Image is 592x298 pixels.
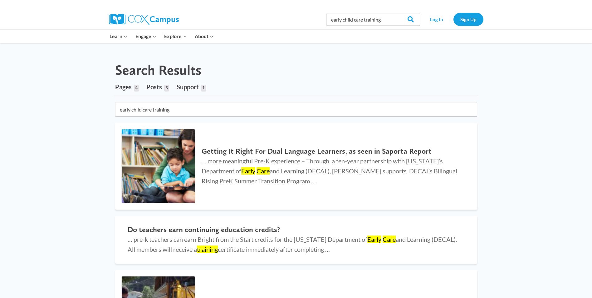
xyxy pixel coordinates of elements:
[128,236,457,253] span: … pre-k teachers can earn Bright from the Start credits for the [US_STATE] Department of and Lear...
[423,13,483,26] nav: Secondary Navigation
[115,83,132,91] span: Pages
[367,236,381,243] mark: Early
[134,85,139,92] span: 4
[202,147,464,156] h2: Getting It Right For Dual Language Learners, as seen in Saporta Report
[115,102,477,117] input: Search for...
[177,78,206,96] a: Support1
[109,14,179,25] img: Cox Campus
[197,246,218,253] mark: training
[257,167,270,175] mark: Care
[135,32,156,40] span: Engage
[164,32,187,40] span: Explore
[177,83,199,91] span: Support
[383,236,396,243] mark: Care
[128,225,465,234] h2: Do teachers earn continuing education credits?
[326,13,420,26] input: Search Cox Campus
[423,13,450,26] a: Log In
[122,129,195,203] img: Getting It Right For Dual Language Learners, as seen in Saporta Report
[115,123,477,210] a: Getting It Right For Dual Language Learners, as seen in Saporta Report Getting It Right For Dual ...
[146,83,162,91] span: Posts
[115,62,201,78] h1: Search Results
[146,78,169,96] a: Posts5
[453,13,483,26] a: Sign Up
[195,32,213,40] span: About
[241,167,255,175] mark: Early
[106,30,218,43] nav: Primary Navigation
[202,157,457,185] span: … more meaningful Pre-K experience – Through a ten-year partnership with [US_STATE]’s Department ...
[164,85,169,92] span: 5
[201,85,206,92] span: 1
[115,216,477,264] a: Do teachers earn continuing education credits? … pre-k teachers can earn Bright from the Start cr...
[115,78,139,96] a: Pages4
[110,32,127,40] span: Learn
